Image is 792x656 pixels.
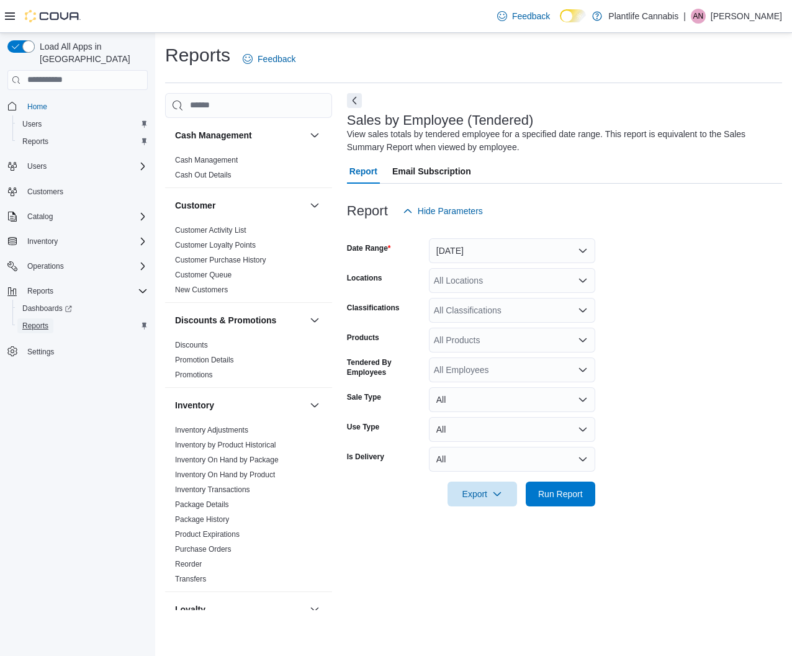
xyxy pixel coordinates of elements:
[175,314,276,326] h3: Discounts & Promotions
[347,357,424,377] label: Tendered By Employees
[492,4,555,29] a: Feedback
[578,276,588,285] button: Open list of options
[25,10,81,22] img: Cova
[175,470,275,480] span: Inventory On Hand by Product
[392,159,471,184] span: Email Subscription
[175,341,208,349] a: Discounts
[418,205,483,217] span: Hide Parameters
[175,285,228,295] span: New Customers
[347,422,379,432] label: Use Type
[17,117,47,132] a: Users
[349,159,377,184] span: Report
[22,343,148,359] span: Settings
[175,530,240,539] a: Product Expirations
[22,159,52,174] button: Users
[238,47,300,71] a: Feedback
[165,153,332,187] div: Cash Management
[175,271,232,279] a: Customer Queue
[175,425,248,435] span: Inventory Adjustments
[17,134,148,149] span: Reports
[175,356,234,364] a: Promotion Details
[347,333,379,343] label: Products
[347,452,384,462] label: Is Delivery
[175,340,208,350] span: Discounts
[22,184,148,199] span: Customers
[175,370,213,380] span: Promotions
[2,182,153,200] button: Customers
[17,301,148,316] span: Dashboards
[175,529,240,539] span: Product Expirations
[175,560,202,568] a: Reorder
[2,208,153,225] button: Catalog
[175,485,250,494] a: Inventory Transactions
[398,199,488,223] button: Hide Parameters
[22,321,48,331] span: Reports
[22,303,72,313] span: Dashboards
[307,398,322,413] button: Inventory
[22,284,58,299] button: Reports
[175,515,229,524] a: Package History
[17,318,148,333] span: Reports
[175,603,305,616] button: Loyalty
[22,234,63,249] button: Inventory
[683,9,686,24] p: |
[175,199,305,212] button: Customer
[175,256,266,264] a: Customer Purchase History
[2,282,153,300] button: Reports
[711,9,782,24] p: [PERSON_NAME]
[2,258,153,275] button: Operations
[165,338,332,387] div: Discounts & Promotions
[175,574,206,584] span: Transfers
[258,53,295,65] span: Feedback
[22,209,58,224] button: Catalog
[22,259,148,274] span: Operations
[347,273,382,283] label: Locations
[17,134,53,149] a: Reports
[560,22,560,23] span: Dark Mode
[175,441,276,449] a: Inventory by Product Historical
[307,313,322,328] button: Discounts & Promotions
[175,500,229,510] span: Package Details
[175,171,232,179] a: Cash Out Details
[175,371,213,379] a: Promotions
[347,392,381,402] label: Sale Type
[27,187,63,197] span: Customers
[175,255,266,265] span: Customer Purchase History
[35,40,148,65] span: Load All Apps in [GEOGRAPHIC_DATA]
[175,129,305,142] button: Cash Management
[175,440,276,450] span: Inventory by Product Historical
[22,259,69,274] button: Operations
[17,301,77,316] a: Dashboards
[2,342,153,360] button: Settings
[175,314,305,326] button: Discounts & Promotions
[27,102,47,112] span: Home
[175,285,228,294] a: New Customers
[22,137,48,146] span: Reports
[347,303,400,313] label: Classifications
[175,426,248,434] a: Inventory Adjustments
[17,117,148,132] span: Users
[429,387,595,412] button: All
[347,243,391,253] label: Date Range
[448,482,517,506] button: Export
[429,447,595,472] button: All
[175,485,250,495] span: Inventory Transactions
[175,500,229,509] a: Package Details
[22,184,68,199] a: Customers
[22,284,148,299] span: Reports
[175,155,238,165] span: Cash Management
[175,270,232,280] span: Customer Queue
[175,399,214,411] h3: Inventory
[175,575,206,583] a: Transfers
[578,365,588,375] button: Open list of options
[22,99,148,114] span: Home
[307,602,322,617] button: Loyalty
[175,456,279,464] a: Inventory On Hand by Package
[2,97,153,115] button: Home
[175,514,229,524] span: Package History
[175,170,232,180] span: Cash Out Details
[175,226,246,235] a: Customer Activity List
[175,199,215,212] h3: Customer
[538,488,583,500] span: Run Report
[165,423,332,591] div: Inventory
